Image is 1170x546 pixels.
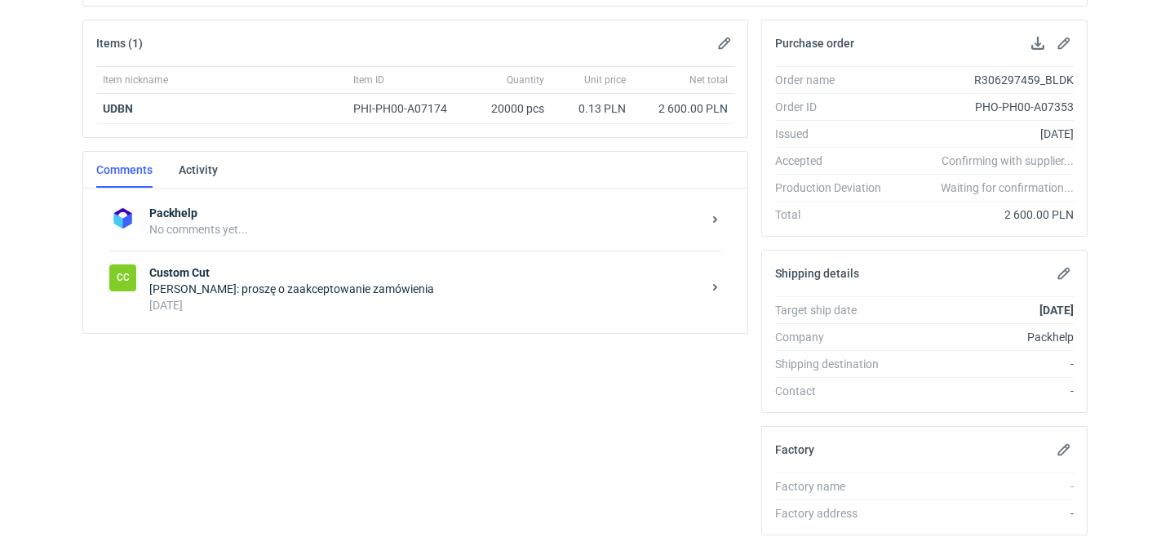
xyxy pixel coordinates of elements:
[149,264,702,281] strong: Custom Cut
[715,33,734,53] button: Edit items
[689,73,728,87] span: Net total
[149,297,702,313] div: [DATE]
[109,264,136,291] figcaption: CC
[1039,304,1074,317] strong: [DATE]
[894,356,1074,372] div: -
[894,206,1074,223] div: 2 600.00 PLN
[775,37,854,50] h2: Purchase order
[894,329,1074,345] div: Packhelp
[775,99,894,115] div: Order ID
[775,356,894,372] div: Shipping destination
[775,206,894,223] div: Total
[353,100,463,117] div: PHI-PH00-A07174
[584,73,626,87] span: Unit price
[103,102,133,115] a: UDBN
[775,383,894,399] div: Contact
[894,505,1074,522] div: -
[149,221,702,237] div: No comments yet...
[1028,33,1048,53] button: Download PO
[775,153,894,169] div: Accepted
[469,94,551,124] div: 20000 pcs
[775,478,894,495] div: Factory name
[775,505,894,522] div: Factory address
[179,152,218,188] a: Activity
[96,152,153,188] a: Comments
[894,478,1074,495] div: -
[775,443,814,456] h2: Factory
[894,99,1074,115] div: PHO-PH00-A07353
[109,205,136,232] img: Packhelp
[894,383,1074,399] div: -
[941,180,1074,196] em: Waiting for confirmation...
[894,126,1074,142] div: [DATE]
[149,281,702,297] div: [PERSON_NAME]: proszę o zaakceptowanie zamówienia
[894,72,1074,88] div: R306297459_BLDK
[1054,264,1074,283] button: Edit shipping details
[96,37,143,50] h2: Items (1)
[639,100,728,117] div: 2 600.00 PLN
[942,154,1074,167] em: Confirming with supplier...
[149,205,702,221] strong: Packhelp
[507,73,544,87] span: Quantity
[775,72,894,88] div: Order name
[103,73,168,87] span: Item nickname
[775,267,859,280] h2: Shipping details
[775,302,894,318] div: Target ship date
[353,73,384,87] span: Item ID
[1054,33,1074,53] button: Edit purchase order
[775,329,894,345] div: Company
[109,264,136,291] div: Custom Cut
[557,100,626,117] div: 0.13 PLN
[775,126,894,142] div: Issued
[775,180,894,196] div: Production Deviation
[1054,440,1074,459] button: Edit factory details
